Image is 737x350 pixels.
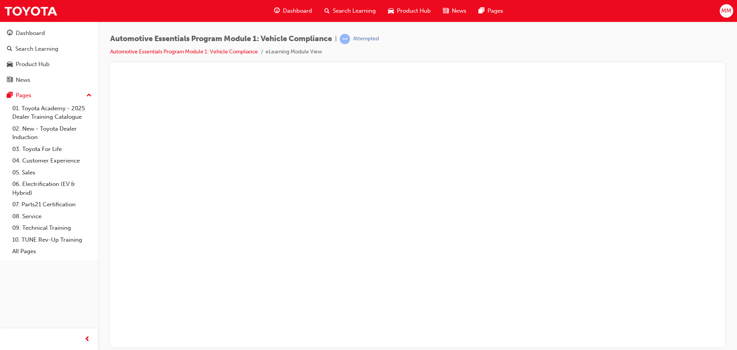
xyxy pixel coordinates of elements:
[15,45,58,53] div: Search Learning
[283,7,312,15] span: Dashboard
[479,6,484,16] span: pages-icon
[110,35,332,43] span: Automotive Essentials Program Module 1: Vehicle Compliance
[9,178,95,199] a: 06. Electrification (EV & Hybrid)
[9,234,95,246] a: 10. TUNE Rev-Up Training
[397,7,431,15] span: Product Hub
[487,7,503,15] span: Pages
[9,123,95,143] a: 02. New - Toyota Dealer Induction
[3,26,95,40] a: Dashboard
[268,3,318,19] a: guage-iconDashboard
[7,46,12,53] span: search-icon
[7,77,13,84] span: news-icon
[274,6,280,16] span: guage-icon
[335,35,337,43] span: |
[16,29,45,38] div: Dashboard
[9,211,95,222] a: 08. Service
[7,30,13,37] span: guage-icon
[382,3,437,19] a: car-iconProduct Hub
[3,88,95,103] button: Pages
[9,155,95,167] a: 04. Customer Experience
[110,48,258,55] a: Automotive Essentials Program Module 1: Vehicle Compliance
[86,91,92,101] span: up-icon
[16,60,50,69] div: Product Hub
[720,4,733,18] button: MM
[9,245,95,257] a: All Pages
[9,222,95,234] a: 09. Technical Training
[3,42,95,56] a: Search Learning
[452,7,466,15] span: News
[9,143,95,155] a: 03. Toyota For Life
[318,3,382,19] a: search-iconSearch Learning
[7,61,13,68] span: car-icon
[3,25,95,88] button: DashboardSearch LearningProduct HubNews
[437,3,473,19] a: news-iconNews
[266,48,322,56] li: eLearning Module View
[388,6,394,16] span: car-icon
[3,73,95,87] a: News
[340,34,350,44] span: learningRecordVerb_ATTEMPT-icon
[84,335,90,344] span: prev-icon
[16,91,31,100] div: Pages
[324,6,330,16] span: search-icon
[353,35,379,43] div: Attempted
[9,199,95,211] a: 07. Parts21 Certification
[16,76,30,85] div: News
[9,103,95,123] a: 01. Toyota Academy - 2025 Dealer Training Catalogue
[9,167,95,179] a: 05. Sales
[4,2,58,20] img: Trak
[3,57,95,71] a: Product Hub
[333,7,376,15] span: Search Learning
[721,7,731,15] span: MM
[443,6,449,16] span: news-icon
[7,92,13,99] span: pages-icon
[473,3,509,19] a: pages-iconPages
